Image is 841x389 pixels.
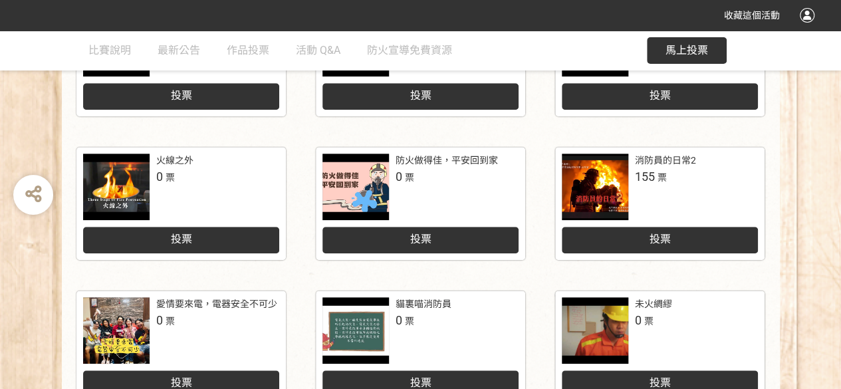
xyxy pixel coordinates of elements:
[635,297,672,311] div: 未火綢繆
[156,154,193,168] div: 火線之外
[367,44,452,57] span: 防火宣導免費資源
[156,313,163,327] span: 0
[367,31,452,70] a: 防火宣導免費資源
[665,44,708,57] span: 馬上投票
[644,316,654,326] span: 票
[316,147,525,260] a: 防火做得佳，平安回到家0票投票
[170,233,191,245] span: 投票
[296,44,340,57] span: 活動 Q&A
[296,31,340,70] a: 活動 Q&A
[227,31,269,70] a: 作品投票
[649,89,670,102] span: 投票
[649,233,670,245] span: 投票
[635,170,655,184] span: 155
[156,297,277,311] div: 愛情要來電，電器安全不可少
[170,89,191,102] span: 投票
[166,316,175,326] span: 票
[647,37,727,64] button: 馬上投票
[410,376,431,389] span: 投票
[158,31,200,70] a: 最新公告
[405,316,414,326] span: 票
[76,147,286,260] a: 火線之外0票投票
[88,31,131,70] a: 比賽說明
[158,44,200,57] span: 最新公告
[635,154,696,168] div: 消防員的日常2
[396,154,498,168] div: 防火做得佳，平安回到家
[405,172,414,183] span: 票
[88,44,131,57] span: 比賽說明
[396,297,451,311] div: 貓裏喵消防員
[170,376,191,389] span: 投票
[396,170,402,184] span: 0
[410,233,431,245] span: 投票
[166,172,175,183] span: 票
[649,376,670,389] span: 投票
[410,89,431,102] span: 投票
[156,170,163,184] span: 0
[658,172,667,183] span: 票
[555,147,765,260] a: 消防員的日常2155票投票
[227,44,269,57] span: 作品投票
[724,10,780,21] span: 收藏這個活動
[396,313,402,327] span: 0
[635,313,642,327] span: 0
